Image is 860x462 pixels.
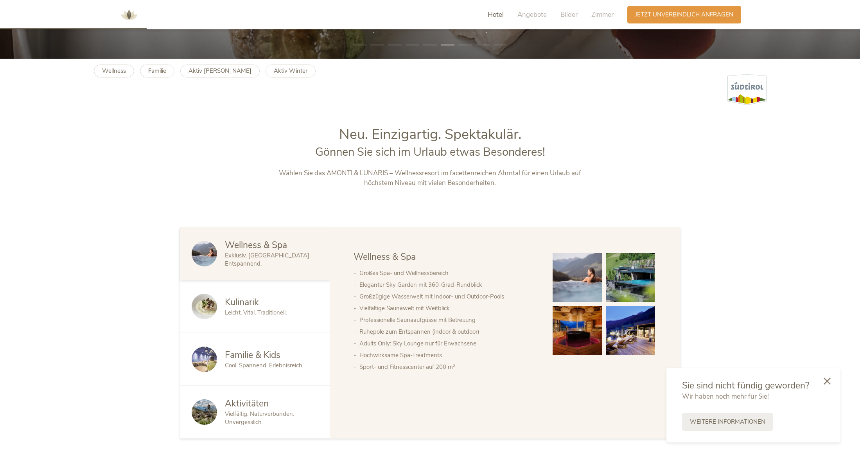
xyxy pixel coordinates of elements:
b: Aktiv Winter [274,67,307,75]
span: Cool. Spannend. Erlebnisreich. [225,361,303,369]
li: Eleganter Sky Garden mit 360-Grad-Rundblick [359,279,537,291]
p: Wählen Sie das AMONTI & LUNARIS – Wellnessresort im facettenreichen Ahrntal für einen Urlaub auf ... [267,168,593,188]
span: Kulinarik [225,296,259,308]
li: Großes Spa- und Wellnessbereich [359,267,537,279]
span: Sie sind nicht fündig geworden? [682,379,809,392]
span: Gönnen Sie sich im Urlaub etwas Besonderes! [315,144,545,160]
b: Familie [148,67,166,75]
span: Wellness & Spa [225,239,287,251]
span: Bilder [560,10,578,19]
span: Jetzt unverbindlich anfragen [635,11,733,19]
a: Aktiv [PERSON_NAME] [180,65,260,77]
b: Aktiv [PERSON_NAME] [189,67,251,75]
span: Wir haben noch mehr für Sie! [682,392,769,401]
span: Neu. Einzigartig. Spektakulär. [339,125,521,144]
span: Weitere Informationen [690,418,765,426]
a: Weitere Informationen [682,413,773,431]
span: Wellness & Spa [354,251,416,263]
span: Hotel [488,10,504,19]
li: Ruhepole zum Entspannen (indoor & outdoor) [359,326,537,338]
a: Aktiv Winter [266,65,316,77]
img: Südtirol [727,74,767,105]
a: Familie [140,65,174,77]
span: Aktivitäten [225,397,269,410]
a: Wellness [94,65,134,77]
span: Zimmer [591,10,614,19]
span: Angebote [517,10,547,19]
span: Leicht. Vital. Traditionell. [225,309,287,316]
li: Großzügige Wasserwelt mit Indoor- und Outdoor-Pools [359,291,537,302]
li: Professionelle Saunaaufgüsse mit Betreuung [359,314,537,326]
span: Exklusiv. [GEOGRAPHIC_DATA]. Entspannend. [225,252,311,268]
a: AMONTI & LUNARIS Wellnessresort [117,12,141,17]
li: Adults Only: Sky Lounge nur für Erwachsene [359,338,537,349]
li: Hochwirksame Spa-Treatments [359,349,537,361]
span: Vielfältig. Naturverbunden. Unvergesslich. [225,410,294,426]
sup: 2 [453,363,456,369]
img: AMONTI & LUNARIS Wellnessresort [117,3,141,27]
li: Sport- und Fitnesscenter auf 200 m [359,361,537,373]
li: Vielfältige Saunawelt mit Weitblick [359,302,537,314]
b: Wellness [102,67,126,75]
span: Familie & Kids [225,349,280,361]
